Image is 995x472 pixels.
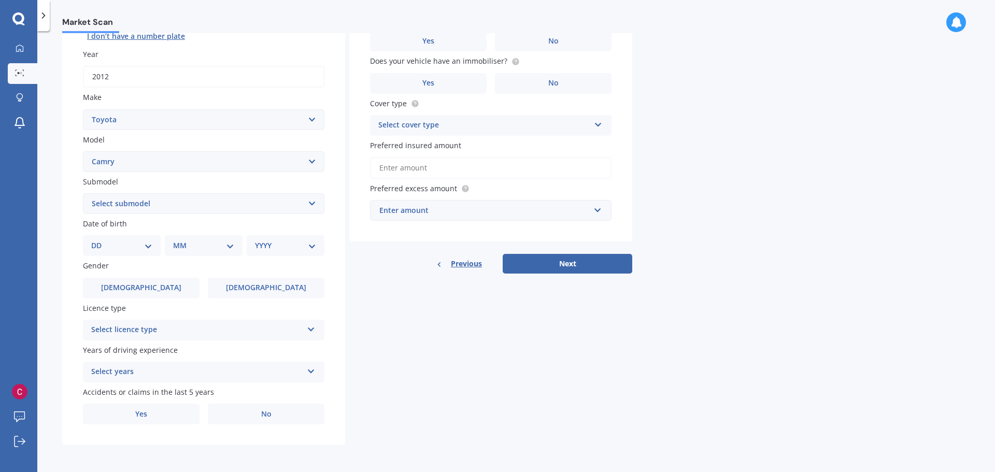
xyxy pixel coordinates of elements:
[83,177,118,187] span: Submodel
[548,79,559,88] span: No
[83,219,127,228] span: Date of birth
[379,205,590,216] div: Enter amount
[226,283,306,292] span: [DEMOGRAPHIC_DATA]
[378,119,590,132] div: Select cover type
[370,140,461,150] span: Preferred insured amount
[451,256,482,271] span: Previous
[422,37,434,46] span: Yes
[548,37,559,46] span: No
[370,157,612,179] input: Enter amount
[83,66,324,88] input: YYYY
[91,324,303,336] div: Select licence type
[83,345,178,355] span: Years of driving experience
[83,28,189,45] button: I don’t have a number plate
[370,98,407,108] span: Cover type
[12,384,27,399] img: ACg8ocJxLy8yVTelnVcnViBKVxdrinieWH-LBqt07GBuNB35noxEIw=s96-c
[83,49,98,59] span: Year
[370,56,507,66] span: Does your vehicle have an immobiliser?
[101,283,181,292] span: [DEMOGRAPHIC_DATA]
[83,303,126,313] span: Licence type
[503,254,632,274] button: Next
[83,387,214,397] span: Accidents or claims in the last 5 years
[135,410,147,419] span: Yes
[83,93,102,103] span: Make
[91,366,303,378] div: Select years
[83,261,109,271] span: Gender
[83,135,105,145] span: Model
[261,410,272,419] span: No
[370,183,457,193] span: Preferred excess amount
[62,17,119,31] span: Market Scan
[422,79,434,88] span: Yes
